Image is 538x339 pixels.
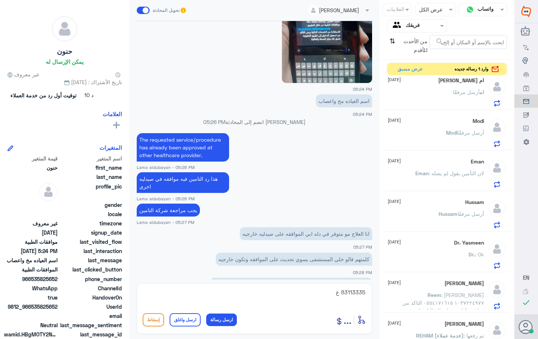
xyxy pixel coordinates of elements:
span: : [PERSON_NAME] ١٠٣٧٢٢٤٩٧٧ ٠٥٥٤١٧١٦١٥ التاكد من موافقة التامين على التحاليل ما هي التحاليل التي ت... [402,292,484,321]
span: 966535825652 [4,275,58,283]
span: [DATE] [388,76,401,83]
span: 2025-08-14T14:24:48.641Z [4,247,58,255]
p: 14/8/2025, 5:29 PM [210,278,372,291]
span: اسم العياده مخ واعصاب [4,256,58,264]
p: 14/8/2025, 5:27 PM [137,204,200,217]
p: 14/8/2025, 5:24 PM [316,94,372,107]
span: last_message_id [59,331,122,338]
span: 05:27 PM [353,245,372,249]
span: EN [523,274,530,281]
span: أرسل مرفقًا [457,129,484,136]
span: 10 د [79,89,99,102]
span: [DATE] [388,117,401,124]
span: null [4,312,58,320]
h6: يمكن الإرسال له [46,58,84,65]
span: null [4,210,58,218]
span: last_interaction [59,247,122,255]
span: gender [59,201,122,209]
span: null [4,201,58,209]
span: Eman [415,170,429,176]
span: : Ok [475,251,484,257]
span: phone_number [59,275,122,283]
img: defaultAdmin.png [488,77,506,96]
span: 05:24 PM [353,87,372,91]
p: 14/8/2025, 5:26 PM [137,133,229,162]
span: first_name [59,164,122,172]
span: 05:28 PM [353,270,372,275]
span: [DATE] [388,320,401,326]
span: profile_pic [59,183,122,200]
span: 9812_966535825652 [4,303,58,311]
span: Lama aldubayan - 05:26 PM [137,196,195,202]
span: اسم المتغير [59,155,122,162]
h5: Eman [471,159,484,165]
span: غير معروف [7,70,39,78]
span: last_clicked_button [59,266,122,273]
button: ارسل واغلق [170,313,201,326]
span: ChannelId [59,284,122,292]
span: Lama aldubayan - 05:27 PM [137,219,194,225]
button: الصورة الشخصية [519,320,533,334]
span: search [435,37,444,46]
img: defaultAdmin.png [488,118,506,136]
img: defaultAdmin.png [488,280,506,299]
span: HandoverOn [59,294,122,301]
h5: ام عبدالرحمن [438,77,484,84]
h5: حنون [57,47,72,56]
span: last_message_sentiment [59,321,122,329]
span: الموافقات الطبية [4,266,58,273]
span: غير معروف [4,219,58,227]
span: 0 [4,321,58,329]
span: تاريخ الأشتراك : [DATE] [7,78,122,86]
span: موافقات الطبية [4,238,58,246]
span: true [4,294,58,301]
img: defaultAdmin.png [488,240,506,258]
span: 2025-08-14T14:21:58.3Z [4,229,58,236]
span: أرسل مرفقًا [457,211,484,217]
img: Widebot Logo [521,6,531,17]
span: تحويل المحادثة [153,7,180,14]
img: yourTeam.svg [393,20,404,31]
div: العلامات [385,5,404,15]
h6: المتغيرات [99,144,122,151]
span: ... [344,313,351,326]
span: email [59,312,122,320]
i: ⇅ [389,35,395,54]
h5: Ibrahim A Abdalla [445,321,484,327]
span: timezone [59,219,122,227]
button: search [435,36,444,48]
span: [DATE] [388,198,401,205]
span: Reem [428,292,441,298]
span: [DATE] [388,279,401,286]
button: ... [344,311,351,328]
span: REHAM (خدمة عملاء) [416,332,464,339]
button: إسقاط [143,313,164,326]
img: defaultAdmin.png [488,159,506,177]
span: [DATE] [388,239,401,245]
span: signup_date [59,229,122,236]
button: ارسل رسالة [206,314,237,326]
span: 2 [4,284,58,292]
p: 14/8/2025, 5:26 PM [137,172,229,193]
span: last_message [59,256,122,264]
span: قيمة المتغير [4,155,58,162]
span: 05:24 PM [353,112,372,117]
p: 14/8/2025, 5:28 PM [216,253,372,266]
input: ابحث بالإسم أو المكان أو إلخ.. [430,35,507,49]
span: 05:26 PM [203,119,225,125]
h5: Reem Abdulaziz [445,280,484,287]
img: whatsapp.png [464,4,476,15]
span: توقيت أول رد من خدمة العملاء [10,91,76,99]
span: ام [480,89,484,95]
span: : لان التأمين يقول لم يصله [429,170,484,176]
span: أرسل مرفقًا [453,89,480,95]
span: حنون [4,164,58,172]
span: last_visited_flow [59,238,122,246]
img: defaultAdmin.png [488,199,506,218]
span: من الأحدث للأقدم [398,35,429,56]
i: check [522,298,531,307]
span: Modi [446,129,457,136]
h5: Hussam [465,199,484,205]
span: locale [59,210,122,218]
img: defaultAdmin.png [39,183,58,201]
